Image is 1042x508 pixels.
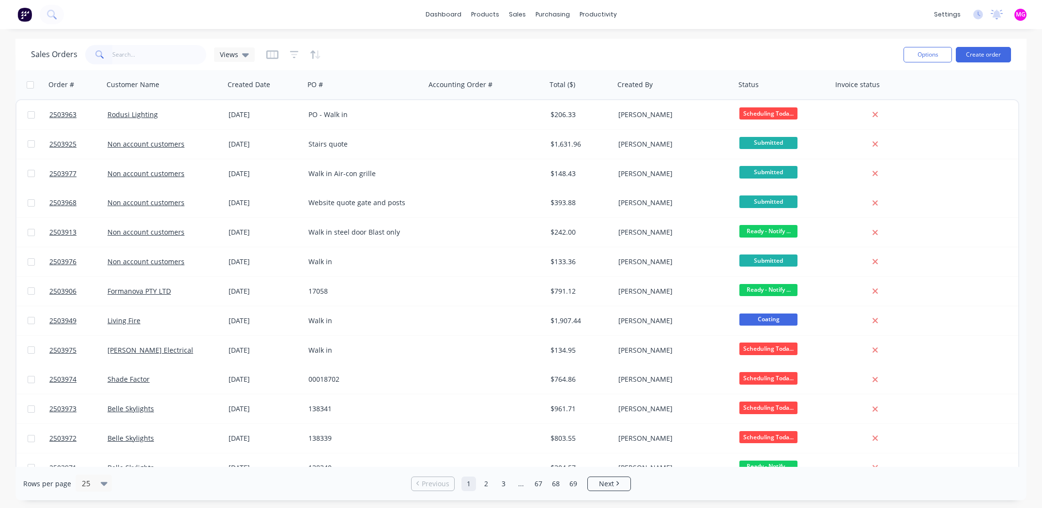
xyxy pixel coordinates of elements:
span: MG [1016,10,1026,19]
div: Accounting Order # [429,80,492,90]
a: 2503906 [49,277,107,306]
div: Walk in [308,345,416,355]
a: Page 1 is your current page [461,477,476,491]
span: Scheduling Toda... [739,107,797,120]
div: $961.71 [551,404,608,414]
a: 2503973 [49,394,107,423]
div: $1,907.44 [551,316,608,326]
a: Belle Skylights [107,463,154,472]
span: Ready - Notify ... [739,225,797,237]
div: [DATE] [229,463,301,473]
span: 2503973 [49,404,77,414]
div: PO - Walk in [308,110,416,120]
div: [PERSON_NAME] [618,110,726,120]
div: $206.33 [551,110,608,120]
span: 2503949 [49,316,77,326]
div: [PERSON_NAME] [618,316,726,326]
span: Next [599,479,614,489]
div: $1,631.96 [551,139,608,149]
div: Total ($) [550,80,575,90]
button: Create order [956,47,1011,62]
div: [DATE] [229,169,301,179]
div: $133.36 [551,257,608,267]
div: Walk in steel door Blast only [308,227,416,237]
span: 2503963 [49,110,77,120]
span: 2503976 [49,257,77,267]
div: $148.43 [551,169,608,179]
span: Ready - Notify ... [739,284,797,296]
span: Scheduling Toda... [739,431,797,443]
div: [PERSON_NAME] [618,374,726,384]
span: 2503906 [49,286,77,296]
div: [DATE] [229,433,301,443]
div: [DATE] [229,257,301,267]
a: 2503972 [49,424,107,453]
span: Submitted [739,254,797,267]
a: 2503968 [49,188,107,217]
div: products [466,7,504,22]
div: $304.57 [551,463,608,473]
span: 2503975 [49,345,77,355]
span: Submitted [739,137,797,149]
div: productivity [575,7,622,22]
a: dashboard [421,7,466,22]
a: Page 68 [549,477,563,491]
div: [DATE] [229,227,301,237]
a: Page 67 [531,477,546,491]
span: Scheduling Toda... [739,343,797,355]
div: Created By [617,80,653,90]
h1: Sales Orders [31,50,77,59]
div: [PERSON_NAME] [618,404,726,414]
div: settings [929,7,965,22]
div: Order # [48,80,74,90]
span: 2503968 [49,198,77,208]
div: [PERSON_NAME] [618,286,726,296]
a: 2503974 [49,365,107,394]
div: [PERSON_NAME] [618,345,726,355]
div: $134.95 [551,345,608,355]
div: Walk in Air-con grille [308,169,416,179]
a: 2503977 [49,159,107,188]
a: 2503913 [49,218,107,247]
a: Formanova PTY LTD [107,286,171,296]
div: [DATE] [229,198,301,208]
a: Shade Factor [107,374,150,384]
input: Search... [112,45,207,64]
a: Next page [588,479,630,489]
span: 2503925 [49,139,77,149]
span: Views [220,49,238,60]
div: [DATE] [229,110,301,120]
div: $791.12 [551,286,608,296]
div: PO # [307,80,323,90]
span: Scheduling Toda... [739,372,797,384]
div: [DATE] [229,139,301,149]
a: Non account customers [107,139,184,149]
span: 2503971 [49,463,77,473]
div: [PERSON_NAME] [618,227,726,237]
div: 138339 [308,433,416,443]
div: $803.55 [551,433,608,443]
div: $242.00 [551,227,608,237]
a: [PERSON_NAME] Electrical [107,345,193,355]
div: Status [738,80,759,90]
a: Non account customers [107,169,184,178]
div: [PERSON_NAME] [618,198,726,208]
a: Previous page [412,479,454,489]
div: Stairs quote [308,139,416,149]
div: [DATE] [229,286,301,296]
a: 2503975 [49,336,107,365]
a: Belle Skylights [107,433,154,443]
span: Rows per page [23,479,71,489]
div: Walk in [308,316,416,326]
div: 138341 [308,404,416,414]
div: 00018702 [308,374,416,384]
a: 2503949 [49,306,107,335]
div: Created Date [228,80,270,90]
a: Non account customers [107,198,184,207]
a: Page 2 [479,477,493,491]
div: [DATE] [229,316,301,326]
div: Invoice status [835,80,880,90]
span: Scheduling Toda... [739,402,797,414]
div: [DATE] [229,404,301,414]
div: sales [504,7,531,22]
